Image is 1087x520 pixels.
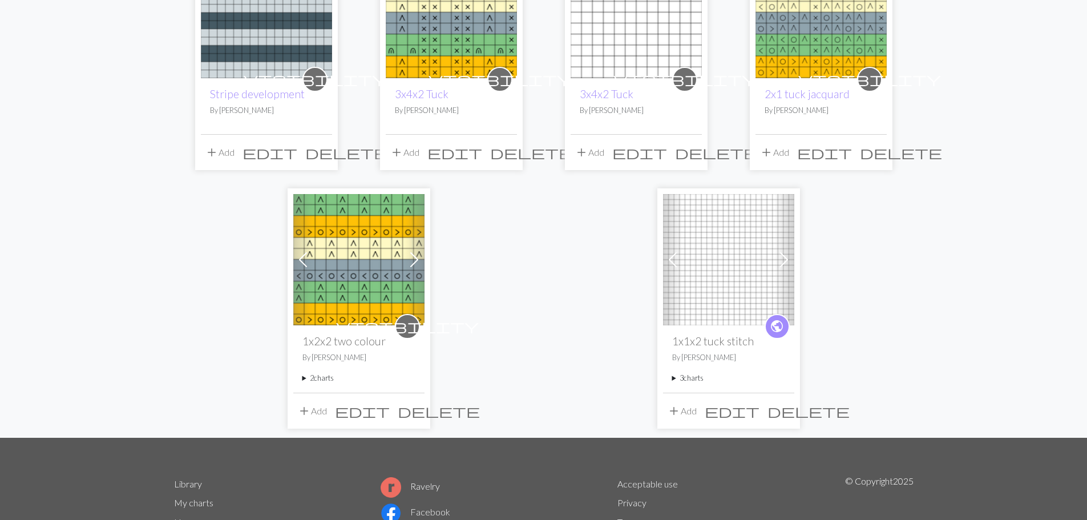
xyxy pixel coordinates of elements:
span: add [390,144,403,160]
p: By [PERSON_NAME] [302,352,415,363]
span: visibility [613,70,756,88]
span: add [297,403,311,419]
span: edit [243,144,297,160]
i: private [798,68,941,91]
i: Edit [335,404,390,418]
span: add [205,144,219,160]
a: 3x4x2 Tuck [386,6,517,17]
button: Edit [423,142,486,163]
p: By [PERSON_NAME] [765,105,878,116]
a: 3x4x2 Tuck [395,87,448,100]
button: Delete [671,142,761,163]
h2: 1x2x2 two colour [302,334,415,348]
span: visibility [336,317,479,335]
a: Facebook [381,506,450,517]
i: private [336,315,479,338]
a: Ravelry [381,481,440,491]
span: delete [398,403,480,419]
span: edit [335,403,390,419]
button: Add [663,400,701,422]
span: add [667,403,681,419]
span: edit [705,403,759,419]
i: Edit [427,146,482,159]
span: add [575,144,588,160]
span: delete [305,144,387,160]
a: 1x1x2 tuck stitch [663,253,794,264]
p: By [PERSON_NAME] [395,105,508,116]
i: Edit [612,146,667,159]
a: 1x2x2 three colour [293,253,425,264]
summary: 2charts [302,373,415,384]
p: By [PERSON_NAME] [210,105,323,116]
button: Add [201,142,239,163]
button: Edit [239,142,301,163]
button: Delete [763,400,854,422]
i: private [429,68,571,91]
button: Edit [701,400,763,422]
a: 2x1 tuck jacquard [755,6,887,17]
button: Delete [394,400,484,422]
img: Ravelry logo [381,477,401,498]
a: 3x4x2 Tuck [571,6,702,17]
i: private [613,68,756,91]
span: visibility [429,70,571,88]
a: Stripe development [210,87,305,100]
img: 1x1x2 tuck stitch [663,194,794,325]
span: delete [860,144,942,160]
span: delete [767,403,850,419]
button: Delete [856,142,946,163]
button: Delete [486,142,576,163]
button: Add [571,142,608,163]
span: edit [612,144,667,160]
a: My charts [174,497,213,508]
i: Edit [243,146,297,159]
summary: 3charts [672,373,785,384]
h2: 1x1x2 tuck stitch [672,334,785,348]
a: Acceptable use [617,478,678,489]
button: Add [755,142,793,163]
button: Edit [608,142,671,163]
span: delete [490,144,572,160]
span: public [770,317,784,335]
a: public [765,314,790,339]
i: public [770,315,784,338]
button: Add [386,142,423,163]
span: delete [675,144,757,160]
button: Edit [331,400,394,422]
span: add [759,144,773,160]
button: Delete [301,142,391,163]
a: Library [174,478,202,489]
i: Edit [797,146,852,159]
span: edit [427,144,482,160]
i: private [244,68,386,91]
p: By [PERSON_NAME] [580,105,693,116]
a: Stripe development [201,6,332,17]
img: 1x2x2 three colour [293,194,425,325]
span: edit [797,144,852,160]
i: Edit [705,404,759,418]
span: visibility [244,70,386,88]
a: 2x1 tuck jacquard [765,87,850,100]
p: By [PERSON_NAME] [672,352,785,363]
span: visibility [798,70,941,88]
a: 3x4x2 Tuck [580,87,633,100]
button: Edit [793,142,856,163]
button: Add [293,400,331,422]
a: Privacy [617,497,646,508]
